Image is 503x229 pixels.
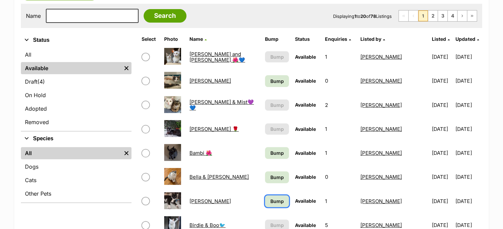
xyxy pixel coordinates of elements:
[265,75,289,87] a: Bump
[333,13,392,19] span: Displaying to of Listings
[164,120,181,137] img: Audrey Rose 🌹
[448,10,457,21] a: Page 4
[325,36,351,42] a: Enquiries
[21,103,131,115] a: Adopted
[322,190,357,213] td: 1
[432,36,446,42] span: Listed
[21,147,121,159] a: All
[295,174,316,180] span: Available
[322,45,357,68] td: 1
[164,48,181,65] img: Aiko and Emiri 🌺💙
[429,69,455,92] td: [DATE]
[295,126,316,132] span: Available
[189,36,203,42] span: Name
[418,10,428,21] span: Page 1
[360,54,402,60] a: [PERSON_NAME]
[21,188,131,200] a: Other Pets
[121,62,131,74] a: Remove filter
[270,78,284,85] span: Bump
[265,99,289,111] button: Bump
[455,165,481,189] td: [DATE]
[455,141,481,165] td: [DATE]
[189,51,245,63] a: [PERSON_NAME] and [PERSON_NAME] 🌺💙
[455,36,475,42] span: Updated
[26,13,41,19] label: Name
[262,34,292,45] th: Bump
[270,198,284,205] span: Bump
[429,93,455,117] td: [DATE]
[270,125,284,133] span: Bump
[189,36,207,42] a: Name
[265,51,289,62] button: Bump
[429,45,455,68] td: [DATE]
[265,171,289,183] a: Bump
[121,147,131,159] a: Remove filter
[429,165,455,189] td: [DATE]
[455,190,481,213] td: [DATE]
[438,10,447,21] a: Page 3
[265,123,289,135] button: Bump
[322,141,357,165] td: 1
[21,174,131,186] a: Cats
[21,161,131,173] a: Dogs
[21,76,131,88] a: Draft
[164,144,181,161] img: Bambi 🌺
[144,9,186,23] input: Search
[360,102,402,108] a: [PERSON_NAME]
[265,195,289,207] a: Bump
[21,146,131,202] div: Species
[354,13,356,19] strong: 1
[371,13,376,19] strong: 78
[360,150,402,156] a: [PERSON_NAME]
[37,78,45,86] span: (4)
[360,126,402,132] a: [PERSON_NAME]
[270,174,284,181] span: Bump
[398,10,477,22] nav: Pagination
[360,174,402,180] a: [PERSON_NAME]
[455,93,481,117] td: [DATE]
[270,222,284,229] span: Bump
[432,36,450,42] a: Listed
[457,10,467,21] a: Next page
[270,149,284,156] span: Bump
[455,36,479,42] a: Updated
[21,49,131,61] a: All
[189,198,231,204] a: [PERSON_NAME]
[164,96,181,113] img: Angelo & Mist💜💙
[322,165,357,189] td: 0
[189,78,231,84] a: [PERSON_NAME]
[360,13,366,19] strong: 20
[295,150,316,156] span: Available
[360,198,402,204] a: [PERSON_NAME]
[164,168,181,185] img: Bella & Kevin 💕
[322,117,357,141] td: 1
[467,10,477,21] a: Last page
[189,174,249,180] a: Bella & [PERSON_NAME]
[21,62,121,74] a: Available
[429,117,455,141] td: [DATE]
[409,10,418,21] span: Previous page
[295,78,316,84] span: Available
[295,102,316,108] span: Available
[360,78,402,84] a: [PERSON_NAME]
[189,99,254,111] a: [PERSON_NAME] & Mist💜💙
[139,34,160,45] th: Select
[161,34,186,45] th: Photo
[270,102,284,109] span: Bump
[189,222,226,228] a: Birdie & Boo🐦
[455,117,481,141] td: [DATE]
[399,10,408,21] span: First page
[360,36,385,42] a: Listed by
[21,134,131,143] button: Species
[455,45,481,68] td: [DATE]
[360,36,381,42] span: Listed by
[429,141,455,165] td: [DATE]
[322,69,357,92] td: 0
[325,36,347,42] span: translation missing: en.admin.listings.index.attributes.enquiries
[21,116,131,128] a: Removed
[429,190,455,213] td: [DATE]
[292,34,322,45] th: Status
[295,222,316,228] span: Available
[265,147,289,159] a: Bump
[189,126,239,132] a: [PERSON_NAME] 🌹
